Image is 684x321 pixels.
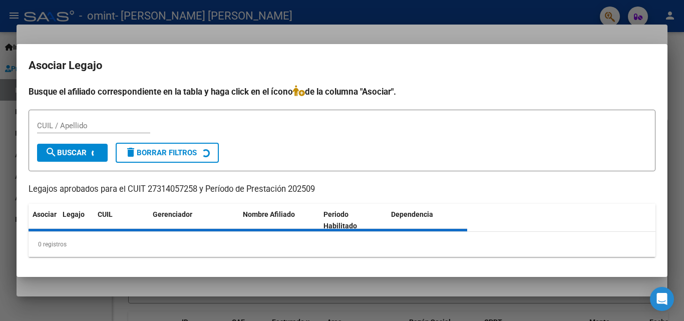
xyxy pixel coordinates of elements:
datatable-header-cell: CUIL [94,204,149,237]
span: CUIL [98,210,113,218]
span: Periodo Habilitado [323,210,357,230]
datatable-header-cell: Dependencia [387,204,468,237]
div: 0 registros [29,232,655,257]
button: Buscar [37,144,108,162]
span: Buscar [45,148,87,157]
datatable-header-cell: Gerenciador [149,204,239,237]
span: Borrar Filtros [125,148,197,157]
p: Legajos aprobados para el CUIT 27314057258 y Período de Prestación 202509 [29,183,655,196]
span: Dependencia [391,210,433,218]
span: Asociar [33,210,57,218]
h2: Asociar Legajo [29,56,655,75]
h4: Busque el afiliado correspondiente en la tabla y haga click en el ícono de la columna "Asociar". [29,85,655,98]
span: Nombre Afiliado [243,210,295,218]
datatable-header-cell: Periodo Habilitado [319,204,387,237]
mat-icon: delete [125,146,137,158]
mat-icon: search [45,146,57,158]
button: Borrar Filtros [116,143,219,163]
datatable-header-cell: Legajo [59,204,94,237]
datatable-header-cell: Asociar [29,204,59,237]
span: Legajo [63,210,85,218]
datatable-header-cell: Nombre Afiliado [239,204,319,237]
span: Gerenciador [153,210,192,218]
div: Open Intercom Messenger [650,287,674,311]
